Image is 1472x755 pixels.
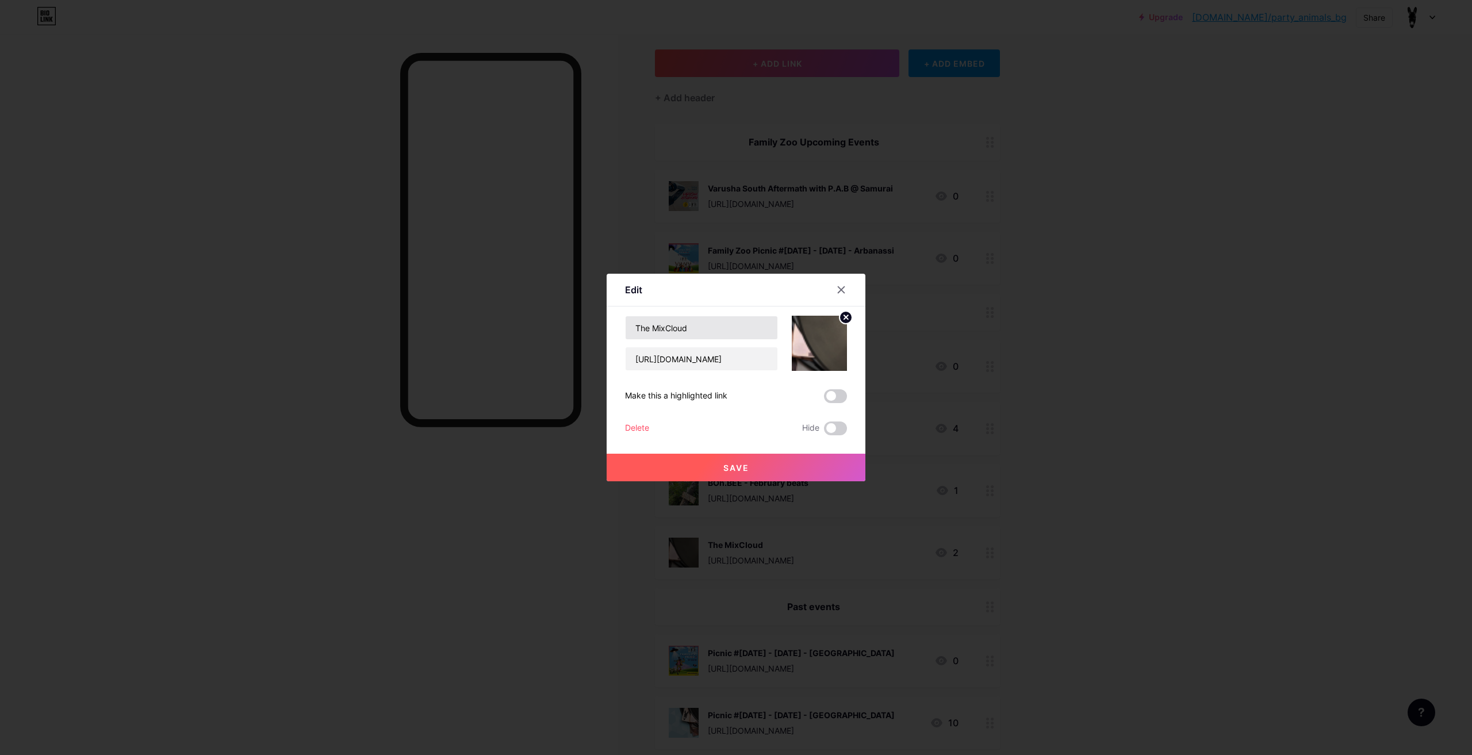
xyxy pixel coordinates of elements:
[625,389,727,403] div: Make this a highlighted link
[802,421,819,435] span: Hide
[626,316,777,339] input: Title
[792,316,847,371] img: link_thumbnail
[625,283,642,297] div: Edit
[723,463,749,473] span: Save
[607,454,865,481] button: Save
[626,347,777,370] input: URL
[625,421,649,435] div: Delete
